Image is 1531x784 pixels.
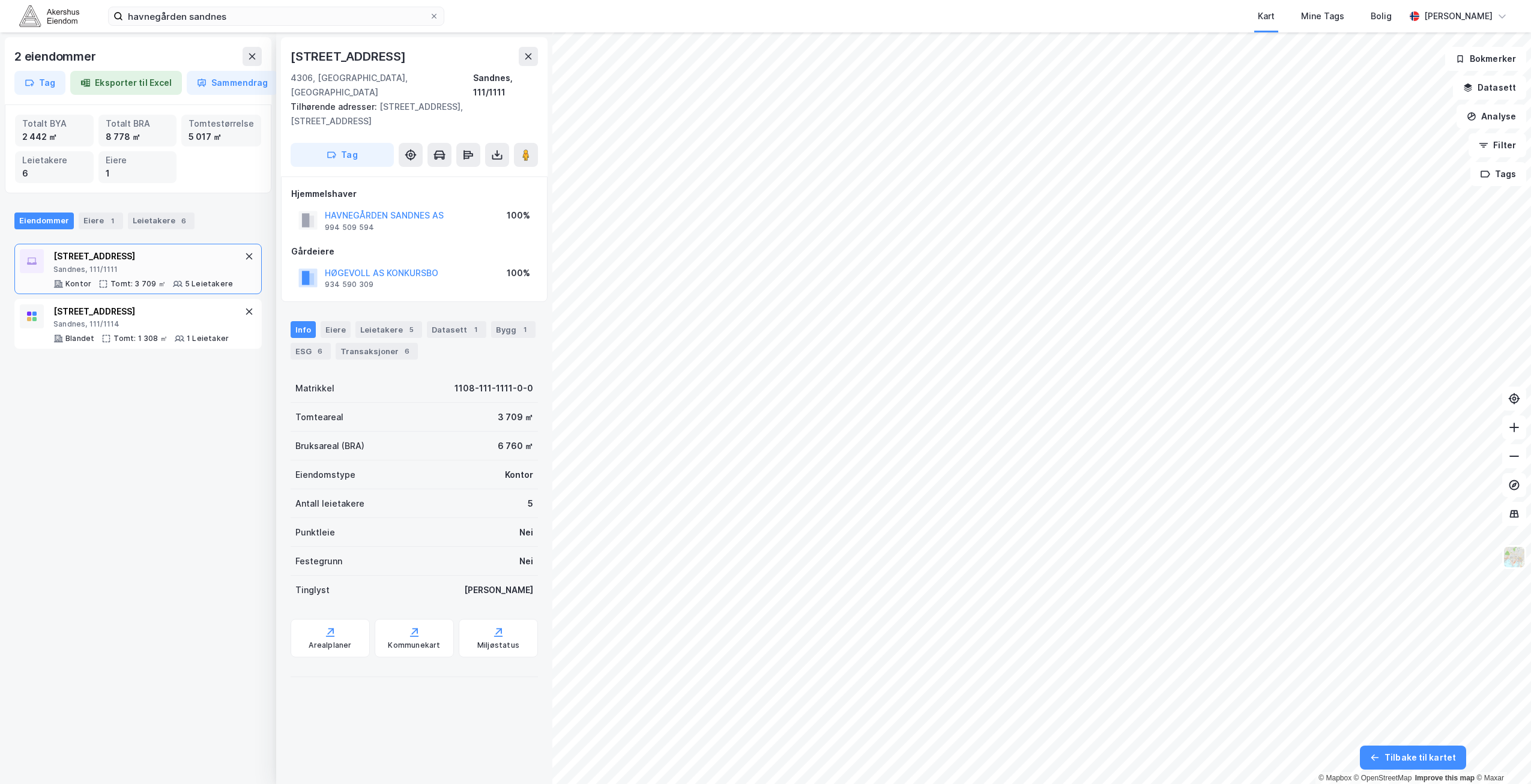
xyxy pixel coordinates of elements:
a: Mapbox [1318,774,1351,782]
div: Leietakere [355,321,422,338]
div: 1 [519,324,531,336]
button: Tags [1470,162,1526,186]
div: Bruksareal (BRA) [295,439,364,453]
div: Bolig [1371,9,1392,23]
iframe: Chat Widget [1471,726,1531,784]
div: Bygg [491,321,536,338]
button: Bokmerker [1445,47,1526,71]
div: 4306, [GEOGRAPHIC_DATA], [GEOGRAPHIC_DATA] [291,71,473,100]
div: [STREET_ADDRESS], [STREET_ADDRESS] [291,100,528,128]
div: [PERSON_NAME] [1424,9,1493,23]
div: 994 509 594 [325,223,374,232]
div: Kontrollprogram for chat [1471,726,1531,784]
button: Tag [291,143,394,167]
button: Datasett [1453,76,1526,100]
div: Transaksjoner [336,343,418,360]
div: 5 [528,496,533,511]
div: Kontor [65,279,91,289]
div: Sandnes, 111/1111 [53,265,233,274]
div: Totalt BRA [106,117,170,130]
div: Tomteareal [295,410,343,424]
div: ESG [291,343,331,360]
button: Tilbake til kartet [1360,746,1466,770]
div: Tomt: 3 709 ㎡ [110,279,166,289]
div: 2 442 ㎡ [22,130,86,143]
div: Nei [519,554,533,568]
div: Eiere [106,154,170,167]
div: Leietakere [22,154,86,167]
div: Blandet [65,334,94,343]
div: 934 590 309 [325,280,373,289]
div: Kommunekart [388,641,440,650]
div: 8 778 ㎡ [106,130,170,143]
div: Eiendomstype [295,468,355,482]
img: Z [1503,546,1526,568]
div: Eiere [79,213,123,229]
div: 6 760 ㎡ [498,439,533,453]
div: Tomt: 1 308 ㎡ [113,334,168,343]
div: Sandnes, 111/1114 [53,319,229,329]
div: Tinglyst [295,583,330,597]
div: [STREET_ADDRESS] [53,249,233,264]
div: 1 [106,215,118,227]
div: 2 eiendommer [14,47,98,66]
div: [STREET_ADDRESS] [291,47,408,66]
button: Sammendrag [187,71,278,95]
a: Improve this map [1415,774,1475,782]
div: 1108-111-1111-0-0 [454,381,533,396]
div: Nei [519,525,533,540]
button: Filter [1469,133,1526,157]
div: Antall leietakere [295,496,364,511]
div: Totalt BYA [22,117,86,130]
div: [PERSON_NAME] [464,583,533,597]
div: 6 [401,345,413,357]
div: Punktleie [295,525,335,540]
div: Leietakere [128,213,195,229]
div: Gårdeiere [291,244,537,259]
span: Tilhørende adresser: [291,101,379,112]
div: Sandnes, 111/1111 [473,71,538,100]
input: Søk på adresse, matrikkel, gårdeiere, leietakere eller personer [123,7,429,25]
div: 1 [470,324,482,336]
div: Eiendommer [14,213,74,229]
div: 3 709 ㎡ [498,410,533,424]
div: 5 [405,324,417,336]
div: Arealplaner [309,641,351,650]
div: Info [291,321,316,338]
img: akershus-eiendom-logo.9091f326c980b4bce74ccdd9f866810c.svg [19,5,79,26]
div: Matrikkel [295,381,334,396]
div: [STREET_ADDRESS] [53,304,229,319]
div: 1 Leietaker [187,334,229,343]
div: Eiere [321,321,351,338]
div: Festegrunn [295,554,342,568]
div: Kart [1258,9,1275,23]
div: 5 017 ㎡ [189,130,254,143]
div: 6 [314,345,326,357]
button: Eksporter til Excel [70,71,182,95]
div: Kontor [505,468,533,482]
div: 100% [507,266,530,280]
div: 6 [178,215,190,227]
button: Analyse [1457,104,1526,128]
div: 5 Leietakere [185,279,233,289]
div: Hjemmelshaver [291,187,537,201]
button: Tag [14,71,65,95]
a: OpenStreetMap [1354,774,1412,782]
div: 6 [22,167,86,180]
div: Tomtestørrelse [189,117,254,130]
div: 100% [507,208,530,223]
div: Datasett [427,321,486,338]
div: 1 [106,167,170,180]
div: Mine Tags [1301,9,1344,23]
div: Miljøstatus [477,641,519,650]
